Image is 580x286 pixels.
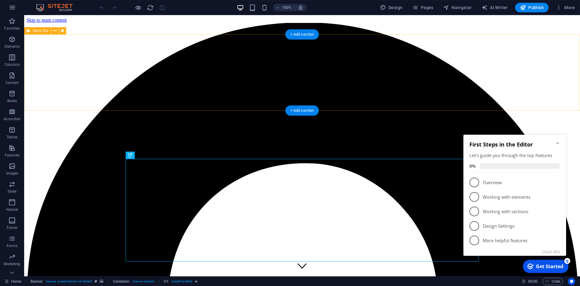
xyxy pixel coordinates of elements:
[7,243,18,248] p: Forms
[2,104,105,119] li: More helpful features
[35,4,80,11] img: Editor Logo
[6,207,18,212] p: Header
[7,135,18,140] p: Tables
[545,278,560,285] span: Code
[532,279,533,284] span: :
[441,3,474,12] button: Navigator
[5,153,19,158] p: Features
[164,278,169,285] span: Click to select. Double-click to edit
[94,12,99,17] div: Minimize checklist
[285,105,319,116] div: + Add section
[378,3,405,12] button: Design
[4,262,20,266] p: Marketing
[568,278,575,285] button: Usercentrics
[75,134,102,141] div: Get Started
[522,278,538,285] h6: Session time
[2,90,105,104] li: Design Settings
[378,3,405,12] div: Design (Ctrl+Alt+Y)
[285,29,319,40] div: + Add section
[5,278,21,285] a: Click to cancel selection. Double-click to open Pages
[410,3,436,12] button: Pages
[5,44,20,49] p: Elements
[2,2,43,8] a: Skip to main content
[171,278,192,285] span: . headline-white
[556,5,575,11] span: More
[8,34,18,40] span: 0%
[443,5,472,11] span: Navigator
[7,98,17,103] p: Boxes
[5,80,19,85] p: Content
[7,225,18,230] p: Footer
[2,47,105,61] li: Overview
[520,5,544,11] span: Publish
[8,24,99,30] div: Let's guide you through the top features
[4,117,21,121] p: Accordion
[515,3,549,12] button: Publish
[132,278,154,285] span: . banner-content
[8,189,17,194] p: Slider
[33,29,49,33] span: Menu Bar
[31,278,198,285] nav: breadcrumb
[543,278,563,285] button: Code
[195,280,198,283] i: Element contains an animation
[380,5,403,11] span: Design
[273,4,295,11] button: 100%
[298,5,303,10] i: On resize automatically adjust zoom level to fit chosen device.
[528,278,537,285] span: 00 00
[553,3,577,12] button: More
[31,278,43,285] span: Click to select. Double-click to edit
[100,280,103,283] i: This element contains a background
[412,5,433,11] span: Pages
[62,131,108,144] div: Get Started 5 items remaining, 0% complete
[282,4,292,11] h6: 100%
[147,4,154,11] button: reload
[22,80,94,86] p: Working with sections
[5,62,20,67] p: Columns
[8,12,99,19] h2: First Steps in the Editor
[22,94,94,101] p: Design Settings
[45,278,92,285] span: . banner .preset-banner-v3-default
[6,171,18,176] p: Images
[113,278,130,285] span: Click to select. Double-click to edit
[22,65,94,72] p: Working with elements
[479,3,510,12] button: AI Writer
[81,120,99,126] button: Close this
[22,109,94,115] p: More helpful features
[134,4,142,11] button: Click here to leave preview mode and continue editing
[95,280,97,283] i: This element is a customizable preset
[2,61,105,76] li: Working with elements
[22,51,94,57] p: Overview
[482,5,508,11] span: AI Writer
[147,4,154,11] i: Reload page
[103,129,109,135] div: 5
[2,76,105,90] li: Working with sections
[4,26,20,31] p: Favorites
